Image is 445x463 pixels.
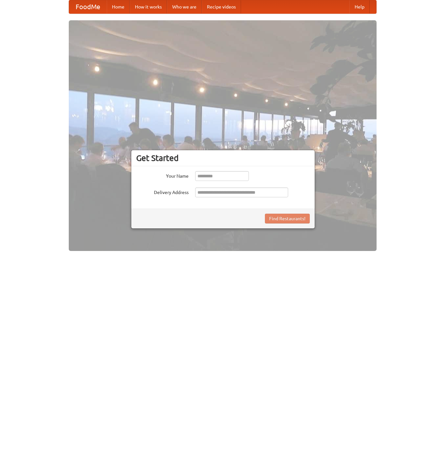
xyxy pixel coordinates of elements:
[107,0,130,13] a: Home
[202,0,241,13] a: Recipe videos
[265,214,310,223] button: Find Restaurants!
[349,0,370,13] a: Help
[69,0,107,13] a: FoodMe
[136,171,189,179] label: Your Name
[136,187,189,196] label: Delivery Address
[167,0,202,13] a: Who we are
[130,0,167,13] a: How it works
[136,153,310,163] h3: Get Started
